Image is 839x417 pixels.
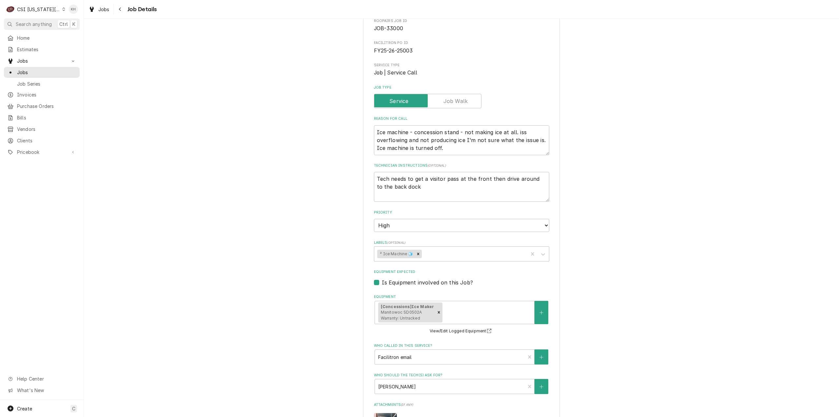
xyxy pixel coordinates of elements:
[374,116,549,155] div: Reason For Call
[4,101,80,112] a: Purchase Orders
[17,80,76,87] span: Job Series
[374,69,549,77] span: Service Type
[401,403,413,407] span: ( if any )
[374,18,549,24] span: Roopairs Job ID
[374,48,413,54] span: FY25-26-25003
[374,163,549,168] label: Technician Instructions
[539,355,543,360] svg: Create New Contact
[374,294,549,300] label: Equipment
[86,4,112,15] a: Jobs
[4,32,80,43] a: Home
[17,34,76,41] span: Home
[374,70,418,76] span: Job | Service Call
[16,21,52,28] span: Search anything
[115,4,126,14] button: Navigate back
[374,210,549,215] label: Priority
[374,40,549,54] div: Facilitron PO ID
[17,137,76,144] span: Clients
[98,6,109,13] span: Jobs
[17,126,76,133] span: Vendors
[429,327,494,335] button: View/Edit Logged Equipment
[374,240,549,261] div: Labels
[374,85,549,90] label: Job Type
[72,21,75,28] span: K
[4,67,80,78] a: Jobs
[374,343,549,365] div: Who called in this service?
[17,375,76,382] span: Help Center
[17,114,76,121] span: Bills
[374,163,549,202] div: Technician Instructions
[17,69,76,76] span: Jobs
[374,25,549,32] span: Roopairs Job ID
[374,343,549,348] label: Who called in this service?
[17,91,76,98] span: Invoices
[374,373,549,394] div: Who should the tech(s) ask for?
[381,304,434,309] strong: [Concessions] Ice Maker
[72,405,75,412] span: C
[69,5,78,14] div: KH
[17,46,76,53] span: Estimates
[374,210,549,232] div: Priority
[17,387,76,394] span: What's New
[374,402,549,407] label: Attachments
[415,250,422,258] div: Remove ² Ice Machine 🧊
[374,240,549,245] label: Labels
[59,21,68,28] span: Ctrl
[374,40,549,46] span: Facilitron PO ID
[126,5,157,14] span: Job Details
[374,269,549,286] div: Equipment Expected
[374,125,549,155] textarea: Ice machine - concession stand - not making ice at all. iss overflowing and not producing ice I’m...
[6,5,15,14] div: C
[4,124,80,135] a: Vendors
[4,112,80,123] a: Bills
[428,164,446,167] span: ( optional )
[535,349,548,365] button: Create New Contact
[435,302,442,323] div: Remove [object Object]
[382,279,473,286] label: Is Equipment involved on this Job?
[17,149,67,156] span: Pricebook
[4,135,80,146] a: Clients
[4,44,80,55] a: Estimates
[17,57,67,64] span: Jobs
[374,294,549,335] div: Equipment
[4,18,80,30] button: Search anythingCtrlK
[374,25,403,31] span: JOB-33000
[17,406,32,411] span: Create
[374,47,549,55] span: Facilitron PO ID
[4,147,80,157] a: Go to Pricebook
[374,85,549,108] div: Job Type
[69,5,78,14] div: Kelsey Hetlage's Avatar
[17,6,60,13] div: CSI [US_STATE][GEOGRAPHIC_DATA]
[387,241,405,244] span: ( optional )
[374,269,549,275] label: Equipment Expected
[374,63,549,68] span: Service Type
[374,116,549,121] label: Reason For Call
[17,103,76,110] span: Purchase Orders
[6,5,15,14] div: CSI Kansas City's Avatar
[4,78,80,89] a: Job Series
[539,385,543,389] svg: Create New Contact
[374,172,549,202] textarea: Tech needs to get a visitor pass at the front then drive around to the back dock
[374,373,549,378] label: Who should the tech(s) ask for?
[539,310,543,315] svg: Create New Equipment
[535,301,548,324] button: Create New Equipment
[4,385,80,396] a: Go to What's New
[374,63,549,77] div: Service Type
[4,55,80,66] a: Go to Jobs
[374,18,549,32] div: Roopairs Job ID
[381,310,422,321] span: Manitowoc SD0502A Warranty: Untracked
[4,89,80,100] a: Invoices
[4,373,80,384] a: Go to Help Center
[377,250,414,258] div: ² Ice Machine 🧊
[535,379,548,394] button: Create New Contact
